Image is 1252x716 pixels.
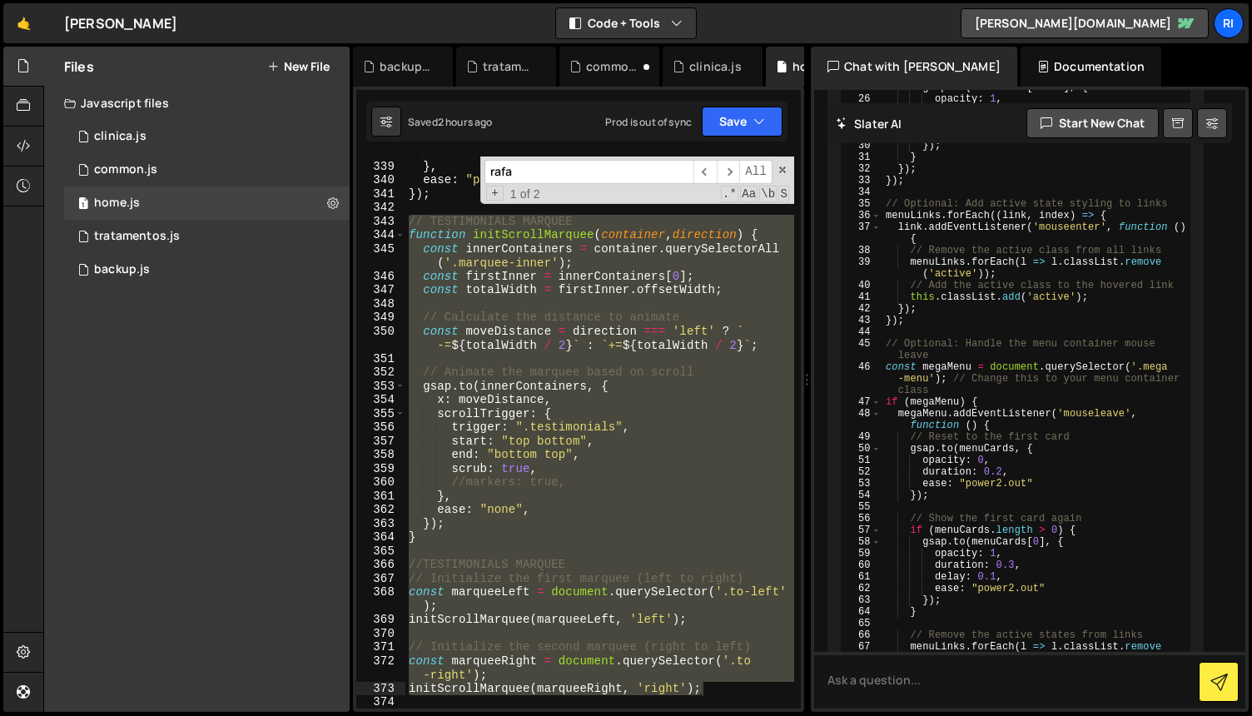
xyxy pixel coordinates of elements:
div: 344 [356,228,405,242]
div: 35 [842,198,881,210]
div: 53 [842,478,881,490]
div: 340 [356,173,405,187]
div: 66 [842,629,881,641]
span: 1 of 2 [504,187,547,201]
div: 43 [842,315,881,326]
div: 58 [842,536,881,548]
div: 47 [842,396,881,408]
div: 57 [842,525,881,536]
span: RegExp Search [721,186,738,202]
div: 370 [356,627,405,641]
div: 361 [356,490,405,504]
div: 56 [842,513,881,525]
div: 372 [356,654,405,682]
div: 363 [356,517,405,531]
span: 1 [78,198,88,211]
div: 339 [356,160,405,174]
div: clinica.js [689,58,742,75]
div: backup.js [380,58,433,75]
span: ​ [717,160,740,184]
div: 350 [356,325,405,352]
div: 54 [842,490,881,501]
div: 369 [356,613,405,627]
div: tratamentos.js [483,58,536,75]
div: 65 [842,618,881,629]
div: 50 [842,443,881,455]
div: 38 [842,245,881,256]
input: Search for [484,160,693,184]
div: common.js [586,58,639,75]
div: 357 [356,435,405,449]
button: New File [267,60,330,73]
span: CaseSensitive Search [740,186,758,202]
div: 26 [842,93,881,105]
div: 49 [842,431,881,443]
div: 373 [356,682,405,696]
div: 351 [356,352,405,366]
div: 362 [356,503,405,517]
div: 44 [842,326,881,338]
div: 371 [356,640,405,654]
div: Saved [408,115,493,129]
a: [PERSON_NAME][DOMAIN_NAME] [961,8,1209,38]
div: 61 [842,571,881,583]
div: Ri [1214,8,1244,38]
div: 51 [842,455,881,466]
div: 41 [842,291,881,303]
div: 67 [842,641,881,664]
div: 360 [356,475,405,490]
div: 63 [842,594,881,606]
div: home.js [94,196,140,211]
div: 353 [356,380,405,394]
div: 355 [356,407,405,421]
div: 347 [356,283,405,297]
div: 33 [842,175,881,186]
div: 374 [356,695,405,709]
div: 45 [842,338,881,361]
div: 364 [356,530,405,544]
div: clinica.js [64,120,350,153]
div: 32 [842,163,881,175]
div: 64 [842,606,881,618]
div: 345 [356,242,405,270]
div: 48 [842,408,881,431]
div: 341 [356,187,405,201]
div: 342 [356,201,405,215]
div: common.js [94,162,157,177]
button: Save [702,107,782,137]
div: tratamentos.js [64,220,350,253]
div: 40 [842,280,881,291]
div: backup.js [94,262,150,277]
div: 62 [842,583,881,594]
div: 46 [842,361,881,396]
div: 367 [356,572,405,586]
div: 12452/30174.js [64,186,350,220]
div: 52 [842,466,881,478]
div: 346 [356,270,405,284]
div: 343 [356,215,405,229]
span: Toggle Replace mode [486,186,504,201]
div: 2 hours ago [438,115,493,129]
a: 🤙 [3,3,44,43]
div: 352 [356,365,405,380]
span: Whole Word Search [759,186,777,202]
div: [PERSON_NAME] [64,13,177,33]
div: 30 [842,140,881,152]
div: Javascript files [44,87,350,120]
div: 348 [356,297,405,311]
div: 60 [842,559,881,571]
div: 366 [356,558,405,572]
h2: Slater AI [836,116,902,132]
span: ​ [693,160,717,184]
div: 12452/42849.js [64,253,350,286]
div: 354 [356,393,405,407]
div: clinica.js [94,129,147,144]
div: 349 [356,311,405,325]
div: Prod is out of sync [605,115,692,129]
div: 42 [842,303,881,315]
div: homepage_salvato.js [792,58,846,75]
div: 59 [842,548,881,559]
div: 37 [842,221,881,245]
div: 34 [842,186,881,198]
span: Search In Selection [778,186,789,202]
